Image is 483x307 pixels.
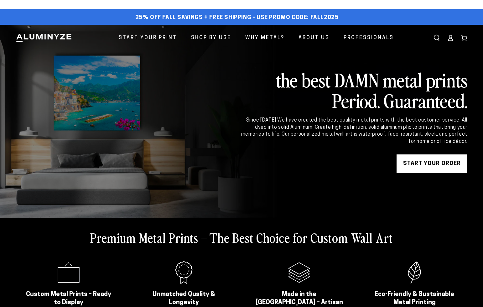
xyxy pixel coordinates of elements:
summary: Search our site [430,31,444,45]
img: Aluminyze [16,33,72,43]
h2: the best DAMN metal prints Period. Guaranteed. [240,69,467,111]
span: Start Your Print [119,34,177,43]
a: About Us [294,30,334,46]
h2: Eco-Friendly & Sustainable Metal Printing [369,290,460,307]
a: Professionals [339,30,398,46]
a: Start Your Print [114,30,182,46]
span: 25% off FALL Savings + Free Shipping - Use Promo Code: FALL2025 [135,14,339,21]
h2: Unmatched Quality & Longevity [139,290,229,307]
span: Why Metal? [245,34,284,43]
a: START YOUR Order [397,154,467,173]
a: Why Metal? [241,30,289,46]
a: Shop By Use [186,30,236,46]
span: Professionals [344,34,394,43]
span: Shop By Use [191,34,231,43]
h2: Premium Metal Prints – The Best Choice for Custom Wall Art [90,229,393,246]
div: Since [DATE] We have created the best quality metal prints with the best customer service. All dy... [240,117,467,145]
span: About Us [299,34,330,43]
h2: Custom Metal Prints – Ready to Display [23,290,114,307]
